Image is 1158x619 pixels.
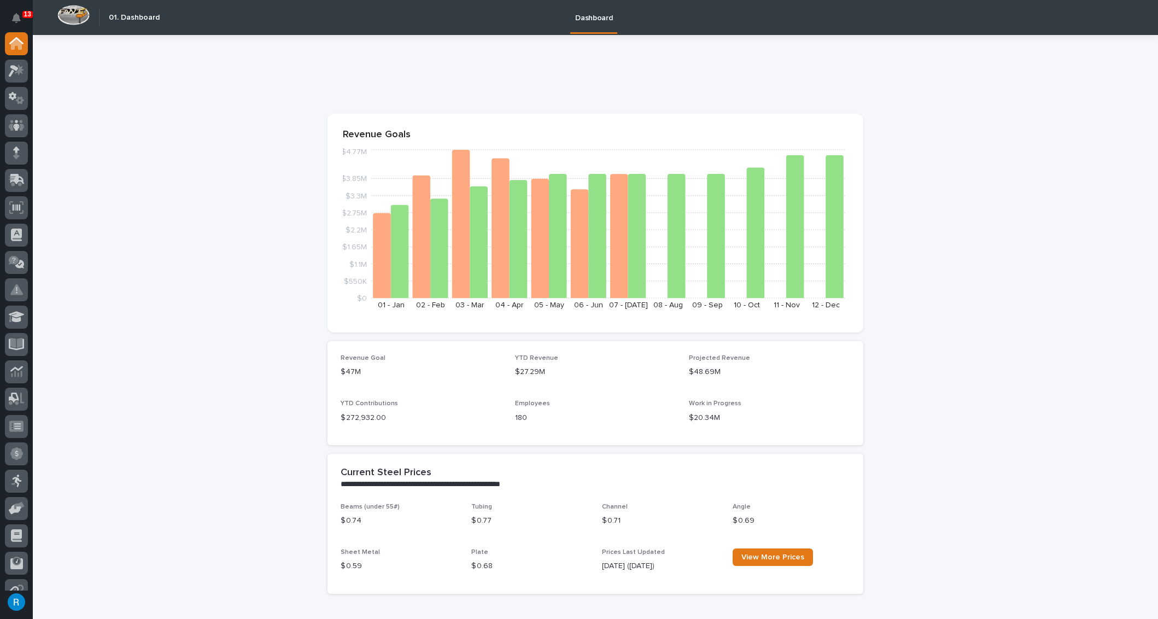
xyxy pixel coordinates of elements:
[5,591,28,614] button: users-avatar
[346,192,367,200] tspan: $3.3M
[341,176,367,183] tspan: $3.85M
[689,366,850,378] p: $48.69M
[734,301,760,309] text: 10 - Oct
[14,13,28,31] div: Notifications13
[495,301,524,309] text: 04 - Apr
[357,295,367,302] tspan: $0
[692,301,723,309] text: 09 - Sep
[378,301,405,309] text: 01 - Jan
[342,244,367,252] tspan: $1.65M
[515,400,550,407] span: Employees
[109,13,160,22] h2: 01. Dashboard
[349,261,367,268] tspan: $1.1M
[689,355,750,361] span: Projected Revenue
[471,504,492,510] span: Tubing
[609,301,648,309] text: 07 - [DATE]
[342,209,367,217] tspan: $2.75M
[341,400,398,407] span: YTD Contributions
[774,301,800,309] text: 11 - Nov
[24,10,31,18] p: 13
[574,301,603,309] text: 06 - Jun
[341,149,367,156] tspan: $4.77M
[341,412,502,424] p: $ 272,932.00
[455,301,484,309] text: 03 - Mar
[812,301,840,309] text: 12 - Dec
[343,129,848,141] p: Revenue Goals
[416,301,445,309] text: 02 - Feb
[741,553,804,561] span: View More Prices
[341,355,385,361] span: Revenue Goal
[346,226,367,234] tspan: $2.2M
[341,560,458,572] p: $ 0.59
[341,366,502,378] p: $47M
[344,278,367,285] tspan: $550K
[341,515,458,527] p: $ 0.74
[471,560,589,572] p: $ 0.68
[689,400,741,407] span: Work in Progress
[515,412,676,424] p: 180
[515,366,676,378] p: $27.29M
[341,549,380,556] span: Sheet Metal
[341,504,400,510] span: Beams (under 55#)
[602,504,628,510] span: Channel
[602,515,720,527] p: $ 0.71
[5,7,28,30] button: Notifications
[602,560,720,572] p: [DATE] ([DATE])
[689,412,850,424] p: $20.34M
[733,515,850,527] p: $ 0.69
[733,548,813,566] a: View More Prices
[534,301,564,309] text: 05 - May
[733,504,751,510] span: Angle
[57,5,90,25] img: Workspace Logo
[602,549,665,556] span: Prices Last Updated
[515,355,558,361] span: YTD Revenue
[653,301,683,309] text: 08 - Aug
[471,549,488,556] span: Plate
[471,515,589,527] p: $ 0.77
[341,467,431,479] h2: Current Steel Prices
